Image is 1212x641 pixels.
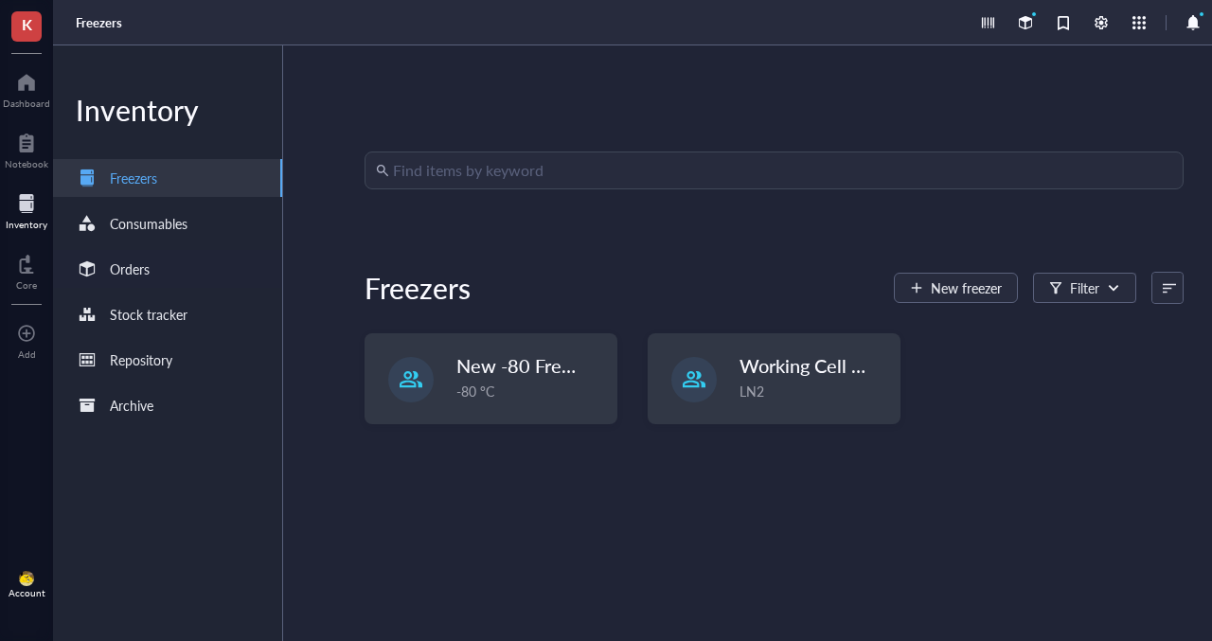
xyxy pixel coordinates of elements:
[16,249,37,291] a: Core
[931,280,1002,295] span: New freezer
[1070,277,1099,298] div: Filter
[22,12,32,36] span: K
[110,213,187,234] div: Consumables
[5,128,48,169] a: Notebook
[3,67,50,109] a: Dashboard
[3,98,50,109] div: Dashboard
[5,158,48,169] div: Notebook
[18,348,36,360] div: Add
[53,386,282,424] a: Archive
[456,381,605,401] div: -80 °C
[110,349,172,370] div: Repository
[110,168,157,188] div: Freezers
[53,295,282,333] a: Stock tracker
[6,219,47,230] div: Inventory
[110,304,187,325] div: Stock tracker
[740,352,895,379] span: Working Cell Lines
[110,258,150,279] div: Orders
[76,14,126,31] a: Freezers
[9,587,45,598] div: Account
[53,91,282,129] div: Inventory
[53,250,282,288] a: Orders
[110,395,153,416] div: Archive
[19,571,34,586] img: da48f3c6-a43e-4a2d-aade-5eac0d93827f.jpeg
[365,269,471,307] div: Freezers
[740,381,888,401] div: LN2
[53,341,282,379] a: Repository
[894,273,1018,303] button: New freezer
[456,352,597,379] span: New -80 Freezer
[16,279,37,291] div: Core
[53,159,282,197] a: Freezers
[6,188,47,230] a: Inventory
[53,205,282,242] a: Consumables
